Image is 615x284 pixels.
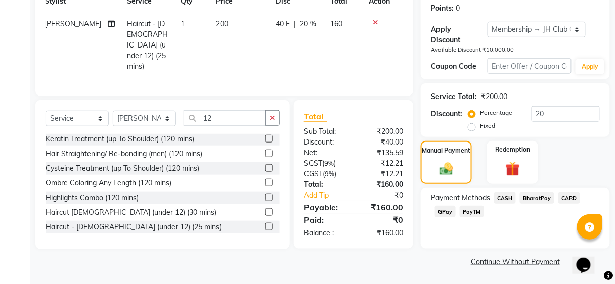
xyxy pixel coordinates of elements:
div: Coupon Code [431,61,487,72]
div: Haircut [DEMOGRAPHIC_DATA] (under 12) (30 mins) [46,207,216,218]
input: Enter Offer / Coupon Code [488,58,572,74]
div: ₹200.00 [481,91,507,102]
span: SGST [304,159,322,168]
span: 1 [181,19,185,28]
div: ( ) [296,169,354,179]
div: Available Discount ₹10,000.00 [431,45,600,54]
div: Total: [296,179,354,190]
div: ₹12.21 [354,169,411,179]
div: Hair Straightening/ Re-bonding (men) (120 mins) [46,149,202,159]
label: Percentage [480,108,512,117]
div: Ombre Coloring Any Length (120 mins) [46,178,171,188]
span: 40 F [276,19,290,29]
span: CASH [494,192,516,204]
span: PayTM [460,206,484,217]
div: Payable: [296,201,354,213]
img: _cash.svg [435,161,457,176]
div: Discount: [431,109,462,119]
div: Service Total: [431,91,477,102]
div: Paid: [296,214,354,226]
div: Sub Total: [296,126,354,137]
span: 9% [325,170,334,178]
div: Highlights Combo (120 mins) [46,193,139,203]
img: _gift.svg [501,160,524,178]
span: 200 [216,19,229,28]
span: BharatPay [520,192,554,204]
div: ₹160.00 [354,179,411,190]
label: Manual Payment [422,146,471,155]
span: | [294,19,296,29]
a: Continue Without Payment [423,257,608,267]
iframe: chat widget [573,244,605,274]
span: GPay [435,206,456,217]
div: Keratin Treatment (up To Shoulder) (120 mins) [46,134,194,145]
label: Redemption [495,145,530,154]
span: Payment Methods [431,193,490,203]
div: ( ) [296,158,354,169]
div: ₹200.00 [354,126,411,137]
a: Add Tip [296,190,363,201]
span: 9% [324,159,334,167]
div: Apply Discount [431,24,487,45]
div: Haircut - [DEMOGRAPHIC_DATA] (under 12) (25 mins) [46,222,222,232]
span: CARD [558,192,580,204]
div: Balance : [296,228,354,239]
input: Search or Scan [184,110,266,126]
div: ₹40.00 [354,137,411,148]
span: CGST [304,169,323,178]
span: Haircut - [DEMOGRAPHIC_DATA] (under 12) (25 mins) [127,19,168,71]
div: 0 [456,3,460,14]
label: Fixed [480,121,495,130]
div: ₹12.21 [354,158,411,169]
span: Total [304,111,327,122]
div: ₹135.59 [354,148,411,158]
span: 20 % [300,19,317,29]
div: ₹160.00 [354,228,411,239]
div: Points: [431,3,454,14]
span: [PERSON_NAME] [45,19,101,28]
div: ₹0 [363,190,411,201]
span: 160 [330,19,342,28]
button: Apply [576,59,604,74]
div: Net: [296,148,354,158]
div: ₹160.00 [354,201,411,213]
div: Discount: [296,137,354,148]
div: Cysteine Treatment (up To Shoulder) (120 mins) [46,163,199,174]
div: ₹0 [354,214,411,226]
